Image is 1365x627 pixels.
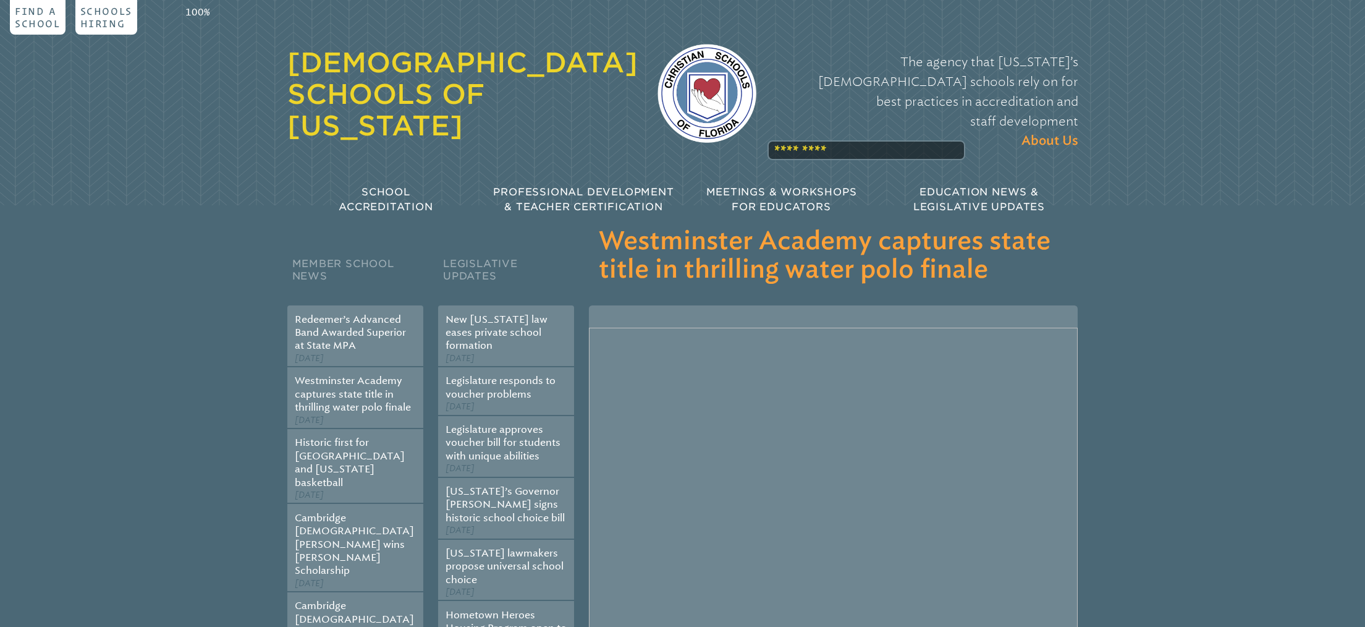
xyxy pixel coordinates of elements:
h2: Legislative Updates [438,255,574,305]
a: Legislature approves voucher bill for students with unique abilities [446,424,560,462]
span: [DATE] [446,525,475,535]
span: Professional Development & Teacher Certification [493,186,674,213]
span: [DATE] [295,353,324,364]
span: [DATE] [446,463,475,474]
a: Cambridge [DEMOGRAPHIC_DATA][PERSON_NAME] wins [PERSON_NAME] Scholarship [295,512,414,577]
span: [DATE] [446,353,475,364]
a: New [US_STATE] law eases private school formation [446,313,547,352]
a: [US_STATE]’s Governor [PERSON_NAME] signs historic school choice bill [446,485,565,524]
span: [DATE] [295,415,324,425]
p: 100% [183,5,213,20]
img: csf-logo-web-colors.png [657,44,756,143]
p: The agency that [US_STATE]’s [DEMOGRAPHIC_DATA] schools rely on for best practices in accreditati... [776,52,1078,151]
span: About Us [1021,131,1078,151]
h2: Member School News [287,255,423,305]
span: [DATE] [446,587,475,597]
a: Legislature responds to voucher problems [446,375,556,399]
a: [US_STATE] lawmakers propose universal school choice [446,547,564,586]
span: [DATE] [295,578,324,589]
a: Redeemer’s Advanced Band Awarded Superior at State MPA [295,313,406,352]
span: School Accreditation [339,186,433,213]
span: Education News & Legislative Updates [913,186,1045,213]
a: Westminster Academy captures state title in thrilling water polo finale [295,375,411,413]
p: Find a school [15,5,61,30]
span: [DATE] [295,490,324,500]
h3: Westminster Academy captures state title in thrilling water polo finale [599,228,1068,284]
p: Schools Hiring [80,5,132,30]
span: Meetings & Workshops for Educators [706,186,857,213]
span: [DATE] [446,401,475,412]
a: Historic first for [GEOGRAPHIC_DATA] and [US_STATE] basketball [295,437,405,488]
a: [DEMOGRAPHIC_DATA] Schools of [US_STATE] [287,46,638,142]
